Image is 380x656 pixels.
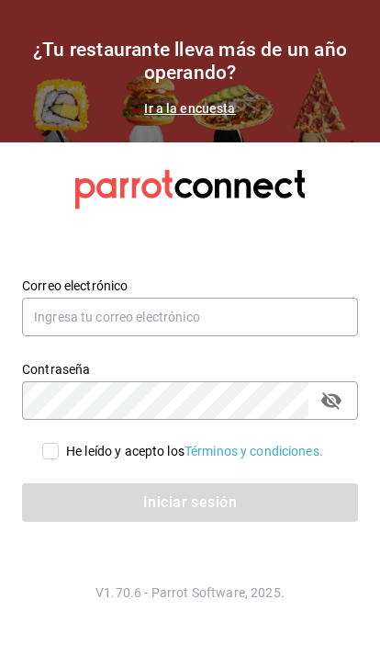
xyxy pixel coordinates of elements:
[22,583,358,602] p: V1.70.6 - Parrot Software, 2025.
[66,442,323,461] div: He leído y acepto los
[184,444,323,458] a: Términos y condiciones.
[22,278,358,291] label: Correo electrónico
[22,39,358,85] h1: ¿Tu restaurante lleva más de un año operando?
[144,101,235,116] a: Ir a la encuesta
[316,385,347,416] button: passwordField
[22,362,358,375] label: Contraseña
[22,298,358,336] input: Ingresa tu correo electrónico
